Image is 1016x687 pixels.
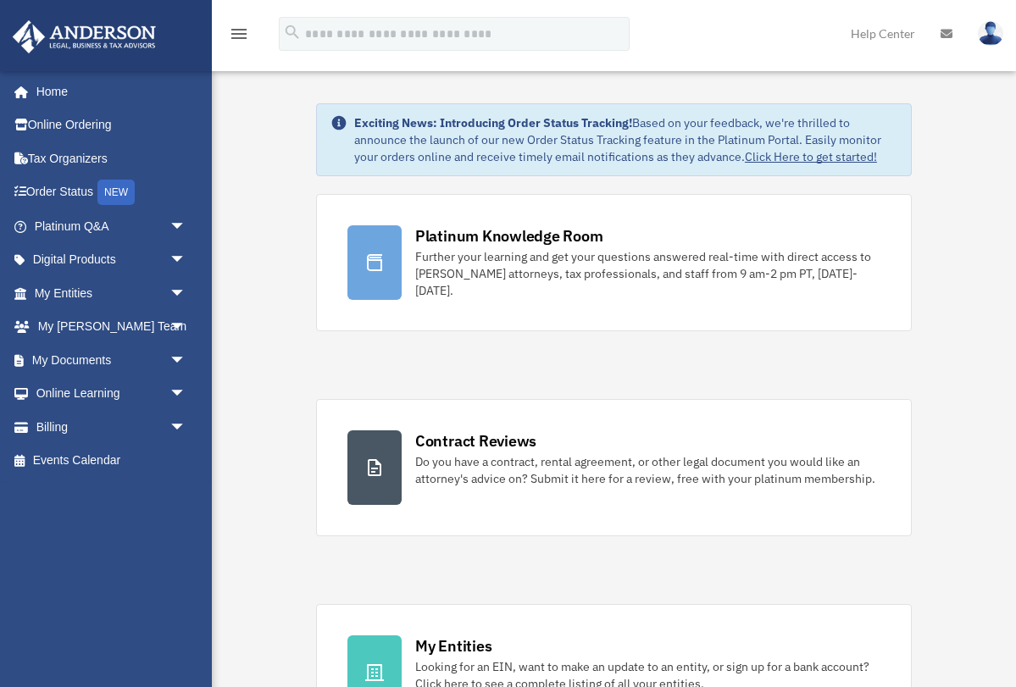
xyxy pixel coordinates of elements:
span: arrow_drop_down [169,209,203,244]
img: User Pic [978,21,1003,46]
a: Online Learningarrow_drop_down [12,377,212,411]
span: arrow_drop_down [169,243,203,278]
div: Further your learning and get your questions answered real-time with direct access to [PERSON_NAM... [415,248,880,299]
span: arrow_drop_down [169,410,203,445]
a: menu [229,30,249,44]
span: arrow_drop_down [169,310,203,345]
div: Based on your feedback, we're thrilled to announce the launch of our new Order Status Tracking fe... [354,114,897,165]
div: My Entities [415,635,491,657]
div: NEW [97,180,135,205]
div: Platinum Knowledge Room [415,225,603,247]
a: Platinum Knowledge Room Further your learning and get your questions answered real-time with dire... [316,194,912,331]
a: My Entitiesarrow_drop_down [12,276,212,310]
i: search [283,23,302,42]
a: Click Here to get started! [745,149,877,164]
span: arrow_drop_down [169,343,203,378]
a: My [PERSON_NAME] Teamarrow_drop_down [12,310,212,344]
a: Billingarrow_drop_down [12,410,212,444]
a: Home [12,75,203,108]
div: Do you have a contract, rental agreement, or other legal document you would like an attorney's ad... [415,453,880,487]
i: menu [229,24,249,44]
img: Anderson Advisors Platinum Portal [8,20,161,53]
a: Contract Reviews Do you have a contract, rental agreement, or other legal document you would like... [316,399,912,536]
a: Digital Productsarrow_drop_down [12,243,212,277]
a: Order StatusNEW [12,175,212,210]
span: arrow_drop_down [169,377,203,412]
a: My Documentsarrow_drop_down [12,343,212,377]
a: Platinum Q&Aarrow_drop_down [12,209,212,243]
a: Tax Organizers [12,141,212,175]
span: arrow_drop_down [169,276,203,311]
a: Events Calendar [12,444,212,478]
a: Online Ordering [12,108,212,142]
strong: Exciting News: Introducing Order Status Tracking! [354,115,632,130]
div: Contract Reviews [415,430,536,452]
